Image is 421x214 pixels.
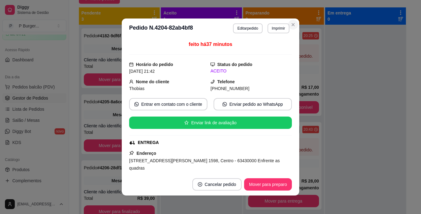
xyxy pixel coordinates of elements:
[268,23,289,33] button: Imprimir
[138,139,159,146] div: ENTREGA
[129,69,155,74] span: [DATE] 21:42
[184,121,189,125] span: star
[288,20,298,30] button: Close
[233,23,262,33] button: Editarpedido
[129,150,134,155] span: pushpin
[129,98,207,110] button: whats-appEntrar em contato com o cliente
[211,80,215,84] span: phone
[134,102,139,106] span: whats-app
[214,98,292,110] button: whats-appEnviar pedido ao WhatsApp
[129,62,133,67] span: calendar
[129,23,193,33] h3: Pedido N. 4204-82ab4bf8
[129,80,133,84] span: user
[129,158,280,171] span: [STREET_ADDRESS][PERSON_NAME] 1598, Centro - 63430000 Enfrente as quadras
[129,86,145,91] span: Thobias
[189,42,232,47] span: feito há 37 minutos
[244,178,292,191] button: Mover para preparo
[192,178,242,191] button: close-circleCancelar pedido
[211,62,215,67] span: desktop
[137,151,156,156] strong: Endereço
[217,79,235,84] strong: Telefone
[211,68,292,74] div: ACEITO
[129,117,292,129] button: starEnviar link de avaliação
[211,86,249,91] span: [PHONE_NUMBER]
[217,62,252,67] strong: Status do pedido
[136,79,169,84] strong: Nome do cliente
[136,62,173,67] strong: Horário do pedido
[223,102,227,106] span: whats-app
[198,182,202,187] span: close-circle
